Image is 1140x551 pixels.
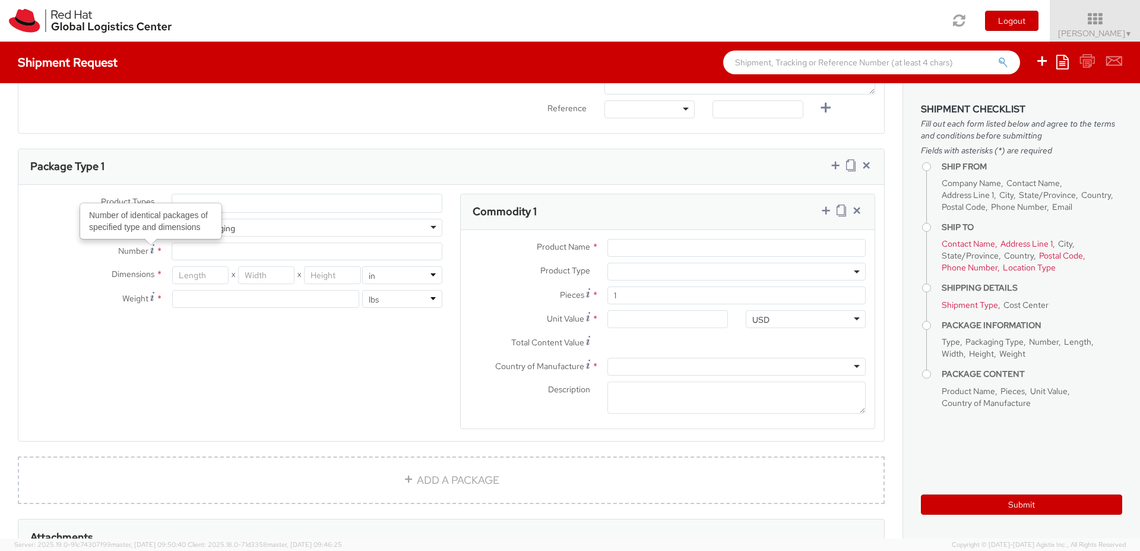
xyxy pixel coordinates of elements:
[540,265,590,276] span: Product Type
[1052,201,1072,212] span: Email
[1081,190,1111,200] span: Country
[991,201,1047,212] span: Phone Number
[560,289,584,300] span: Pieces
[1058,28,1132,39] span: [PERSON_NAME]
[942,284,1122,292] h4: Shipping Details
[999,348,1025,359] span: Weight
[238,266,294,284] input: Width
[30,160,104,172] h3: Package Type 1
[942,348,964,359] span: Width
[547,313,584,324] span: Unit Value
[548,384,590,395] span: Description
[942,238,995,249] span: Contact Name
[188,540,342,549] span: Client: 2025.18.0-71d3358
[172,266,229,284] input: Length
[921,104,1122,115] h3: Shipment Checklist
[1006,178,1060,188] span: Contact Name
[752,314,769,326] div: USD
[921,495,1122,515] button: Submit
[112,269,154,279] span: Dimensions
[1000,238,1053,249] span: Address Line 1
[14,540,186,549] span: Server: 2025.19.0-91c74307f99
[118,245,148,256] span: Number
[942,190,994,200] span: Address Line 1
[122,293,148,304] span: Weight
[921,144,1122,156] span: Fields with asterisks (*) are required
[942,336,960,347] span: Type
[294,266,304,284] span: X
[942,300,998,310] span: Shipment Type
[81,204,221,238] div: Number of identical packages of specified type and dimensions
[229,266,238,284] span: X
[9,9,172,33] img: rh-logistics-00dfa346123c4ec078e1.svg
[304,266,360,284] input: Height
[547,103,587,114] span: Reference
[942,370,1122,379] h4: Package Content
[473,206,537,218] h3: Commodity 1
[969,348,994,359] span: Height
[942,178,1001,188] span: Company Name
[1058,238,1072,249] span: City
[942,386,995,396] span: Product Name
[942,162,1122,171] h4: Ship From
[1004,250,1034,261] span: Country
[1029,336,1059,347] span: Number
[952,540,1126,550] span: Copyright © [DATE]-[DATE] Agistix Inc., All Rights Reserved
[965,336,1024,347] span: Packaging Type
[1019,190,1076,200] span: State/Province
[111,540,186,549] span: master, [DATE] 09:50:40
[1003,300,1049,310] span: Cost Center
[942,262,997,273] span: Phone Number
[101,196,154,207] span: Product Types
[985,11,1038,31] button: Logout
[267,540,342,549] span: master, [DATE] 09:46:25
[1039,250,1083,261] span: Postal Code
[723,51,1020,74] input: Shipment, Tracking or Reference Number (at least 4 chars)
[999,190,1014,200] span: City
[30,531,93,543] h3: Attachments
[942,250,999,261] span: State/Province
[1003,262,1056,273] span: Location Type
[537,241,590,252] span: Product Name
[1000,386,1025,396] span: Pieces
[18,56,118,69] h4: Shipment Request
[1030,386,1068,396] span: Unit Value
[18,456,885,504] a: ADD A PACKAGE
[942,321,1122,330] h4: Package Information
[942,201,986,212] span: Postal Code
[942,398,1031,408] span: Country of Manufacture
[921,118,1122,141] span: Fill out each form listed below and agree to the terms and conditions before submitting
[495,361,584,371] span: Country of Manufacture
[511,337,584,348] span: Total Content Value
[1064,336,1091,347] span: Length
[942,223,1122,232] h4: Ship To
[1125,29,1132,39] span: ▼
